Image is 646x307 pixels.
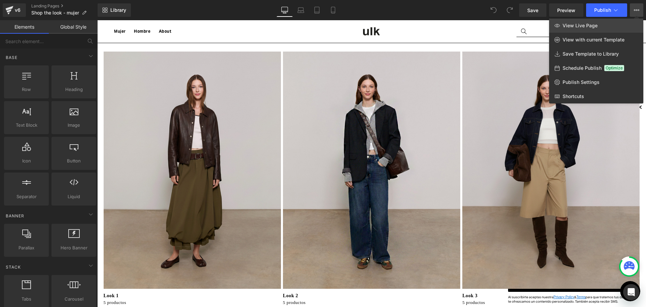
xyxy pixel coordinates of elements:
[53,193,94,200] span: Liquid
[37,8,53,13] span: Hombre
[594,7,611,13] span: Publish
[186,279,364,286] p: 5 productos
[293,3,309,17] a: Laptop
[563,37,624,43] span: View with current Template
[6,279,185,286] p: 5 productos
[6,157,47,164] span: Icon
[5,213,25,219] span: Banner
[13,6,22,14] div: v6
[62,8,74,13] span: About
[49,20,98,34] a: Global Style
[53,157,94,164] span: Button
[365,272,543,279] p: Look 3
[563,51,619,57] span: Save Template to Library
[31,10,79,16] span: Shop the look - mujer
[110,7,126,13] span: Library
[623,284,639,300] div: Open Intercom Messenger
[266,7,283,15] img: Ulanka
[630,3,643,17] button: View Live PageView with current TemplateSave Template to LibrarySchedule PublishOptimizePublish S...
[503,3,516,17] button: Redo
[419,5,434,17] button: Búsqueda
[53,244,94,251] span: Hero Banner
[17,8,29,13] span: Mujer
[487,3,500,17] button: Undo
[549,3,583,17] a: Preview
[3,3,26,17] a: v6
[6,244,47,251] span: Parallax
[563,65,602,71] span: Schedule Publish
[5,264,22,270] span: Stack
[365,279,543,286] p: 5 productos
[6,86,47,93] span: Row
[586,3,627,17] button: Publish
[53,86,94,93] span: Heading
[563,23,598,29] span: View Live Page
[5,54,18,61] span: Base
[53,122,94,129] span: Image
[53,296,94,303] span: Carousel
[31,3,98,9] a: Landing Pages
[557,7,575,14] span: Preview
[98,3,131,17] a: New Library
[186,272,364,279] p: Look 2
[563,93,584,99] span: Shortcuts
[419,5,503,17] input: Búsqueda
[527,7,538,14] span: Save
[563,79,600,85] span: Publish Settings
[6,296,47,303] span: Tabs
[325,3,341,17] a: Mobile
[6,272,185,279] p: Look 1
[6,193,47,200] span: Separator
[309,3,325,17] a: Tablet
[604,65,624,71] span: Optimize
[6,122,47,129] span: Text Block
[277,3,293,17] a: Desktop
